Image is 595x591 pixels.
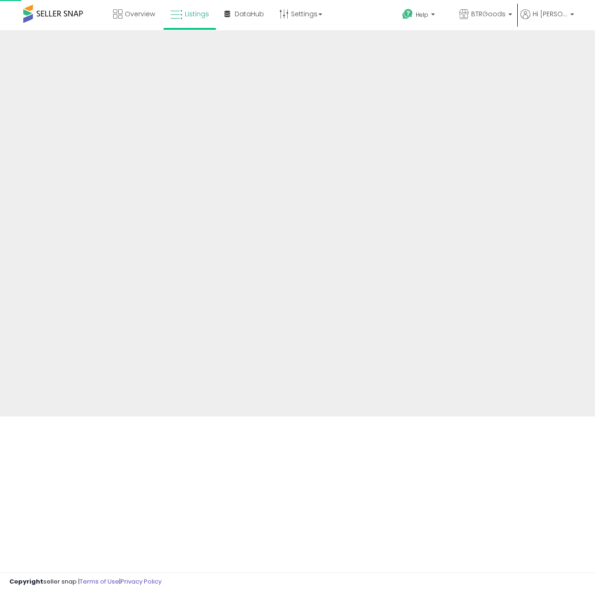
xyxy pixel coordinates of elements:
[416,11,428,19] span: Help
[533,9,568,19] span: Hi [PERSON_NAME]
[521,9,574,30] a: Hi [PERSON_NAME]
[125,9,155,19] span: Overview
[395,1,451,30] a: Help
[185,9,209,19] span: Listings
[235,9,264,19] span: DataHub
[471,9,506,19] span: BTRGoods
[402,8,413,20] i: Get Help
